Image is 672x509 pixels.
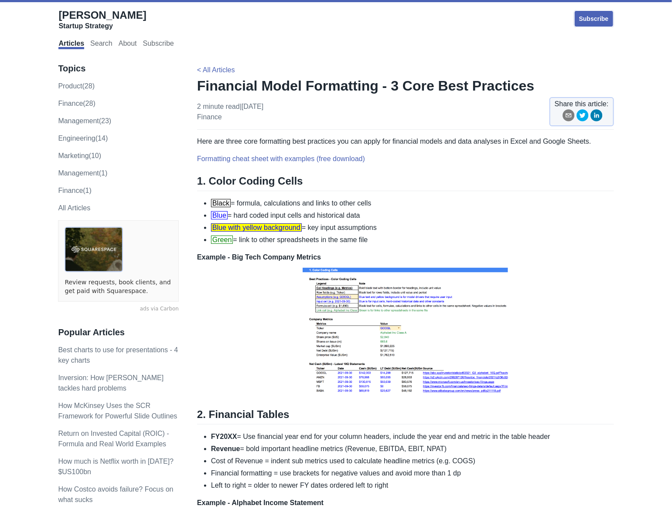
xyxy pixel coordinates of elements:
[58,327,179,338] h3: Popular Articles
[197,175,614,191] h2: 1. Color Coding Cells
[211,456,614,466] li: Cost of Revenue = indent sub metrics used to calculate headline metrics (e.g. COGS)
[211,433,237,440] strong: FY20XX
[197,101,263,122] p: 2 minute read | [DATE]
[58,204,90,212] a: All Articles
[65,278,172,295] a: Review requests, book clients, and get paid with Squarespace.
[211,431,614,442] li: = Use financial year end for your column headers, include the year end and metric in the table he...
[211,222,614,233] li: = key input assumptions
[58,346,178,364] a: Best charts to use for presentations - 4 key charts
[58,152,101,159] a: marketing(10)
[211,211,228,219] span: Blue
[65,227,123,272] img: ads via Carbon
[58,63,179,74] h3: Topics
[555,99,609,109] span: Share this article:
[211,223,302,232] span: Blue with yellow background
[197,408,614,425] h2: 2. Financial Tables
[197,136,614,147] p: Here are three core formatting best practices you can apply for financial models and data analyse...
[211,444,614,454] li: = bold important headline metrics (Revenue, EBITDA, EBIT, NPAT)
[58,135,108,142] a: engineering(14)
[211,445,240,452] strong: Revenue
[590,109,603,125] button: linkedin
[58,22,146,30] div: Startup Strategy
[197,77,614,94] h1: Financial Model Formatting - 3 Core Best Practices
[58,9,146,30] a: [PERSON_NAME]Startup Strategy
[58,169,107,177] a: Management(1)
[211,199,231,207] span: Black
[58,374,164,392] a: Inversion: How [PERSON_NAME] tackles hard problems
[211,210,614,221] li: = hard coded input cells and historical data
[119,40,137,49] a: About
[563,109,575,125] button: email
[211,468,614,479] li: Financial formatting = use brackets for negative values and avoid more than 1 dp
[197,113,222,121] a: finance
[211,236,233,244] span: Green
[197,155,365,162] a: Formatting cheat sheet with examples (free download)
[58,402,177,420] a: How McKinsey Uses the SCR Framework for Powerful Slide Outlines
[58,430,169,448] a: Return on Invested Capital (ROIC) - Formula and Real World Examples
[300,263,510,398] img: COLORCODE
[197,499,324,506] strong: Example - Alphabet Income Statement
[58,117,111,125] a: management(23)
[197,253,321,261] strong: Example - Big Tech Company Metrics
[90,40,113,49] a: Search
[211,198,614,209] li: = formula, calculations and links to other cells
[58,187,91,194] a: Finance(1)
[58,9,146,21] span: [PERSON_NAME]
[58,40,84,49] a: Articles
[211,480,614,491] li: Left to right = older to newer FY dates ordered left to right
[211,235,614,245] li: = link to other spreadsheets in the same file
[58,458,174,475] a: How much is Netflix worth in [DATE]? $US100bn
[197,66,235,74] a: < All Articles
[58,100,95,107] a: finance(28)
[58,82,95,90] a: product(28)
[143,40,174,49] a: Subscribe
[58,305,179,313] a: ads via Carbon
[58,485,173,503] a: How Costco avoids failure? Focus on what sucks
[574,10,614,27] a: Subscribe
[576,109,589,125] button: twitter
